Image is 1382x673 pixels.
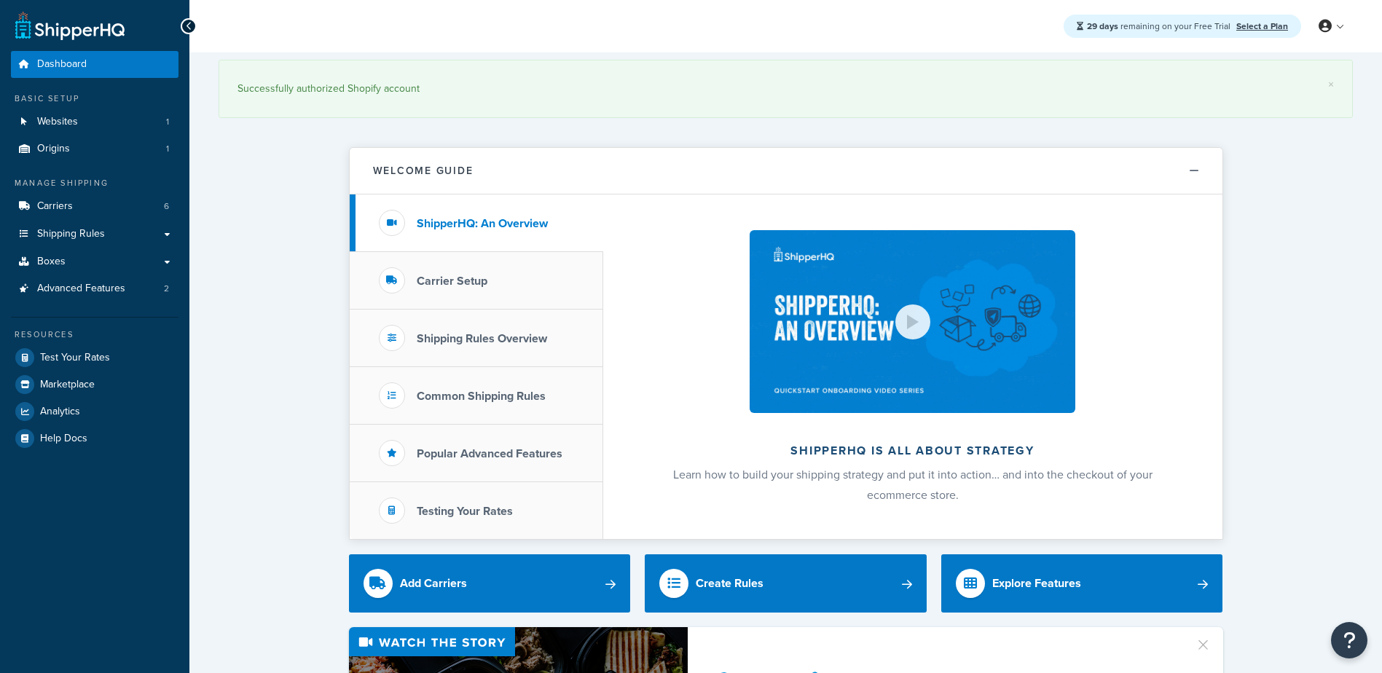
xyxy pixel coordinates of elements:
[11,177,178,189] div: Manage Shipping
[417,332,547,345] h3: Shipping Rules Overview
[673,466,1153,503] span: Learn how to build your shipping strategy and put it into action… and into the checkout of your e...
[11,275,178,302] a: Advanced Features2
[400,573,467,594] div: Add Carriers
[11,221,178,248] a: Shipping Rules
[237,79,1334,99] div: Successfully authorized Shopify account
[37,116,78,128] span: Websites
[1236,20,1288,33] a: Select a Plan
[11,109,178,135] a: Websites1
[11,193,178,220] a: Carriers6
[417,275,487,288] h3: Carrier Setup
[40,433,87,445] span: Help Docs
[11,193,178,220] li: Carriers
[40,406,80,418] span: Analytics
[941,554,1223,613] a: Explore Features
[40,352,110,364] span: Test Your Rates
[37,256,66,268] span: Boxes
[1087,20,1118,33] strong: 29 days
[11,275,178,302] li: Advanced Features
[417,505,513,518] h3: Testing Your Rates
[992,573,1081,594] div: Explore Features
[11,371,178,398] a: Marketplace
[164,200,169,213] span: 6
[164,283,169,295] span: 2
[349,554,631,613] a: Add Carriers
[40,379,95,391] span: Marketplace
[11,328,178,341] div: Resources
[350,148,1222,194] button: Welcome Guide
[11,425,178,452] a: Help Docs
[37,200,73,213] span: Carriers
[1331,622,1367,658] button: Open Resource Center
[645,554,927,613] a: Create Rules
[11,109,178,135] li: Websites
[642,444,1184,457] h2: ShipperHQ is all about strategy
[1087,20,1233,33] span: remaining on your Free Trial
[417,217,548,230] h3: ShipperHQ: An Overview
[166,116,169,128] span: 1
[37,143,70,155] span: Origins
[11,398,178,425] a: Analytics
[11,51,178,78] a: Dashboard
[11,345,178,371] a: Test Your Rates
[37,283,125,295] span: Advanced Features
[696,573,763,594] div: Create Rules
[1328,79,1334,90] a: ×
[373,165,474,176] h2: Welcome Guide
[37,228,105,240] span: Shipping Rules
[11,135,178,162] li: Origins
[11,248,178,275] a: Boxes
[417,390,546,403] h3: Common Shipping Rules
[11,135,178,162] a: Origins1
[417,447,562,460] h3: Popular Advanced Features
[11,93,178,105] div: Basic Setup
[166,143,169,155] span: 1
[750,230,1075,413] img: ShipperHQ is all about strategy
[37,58,87,71] span: Dashboard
